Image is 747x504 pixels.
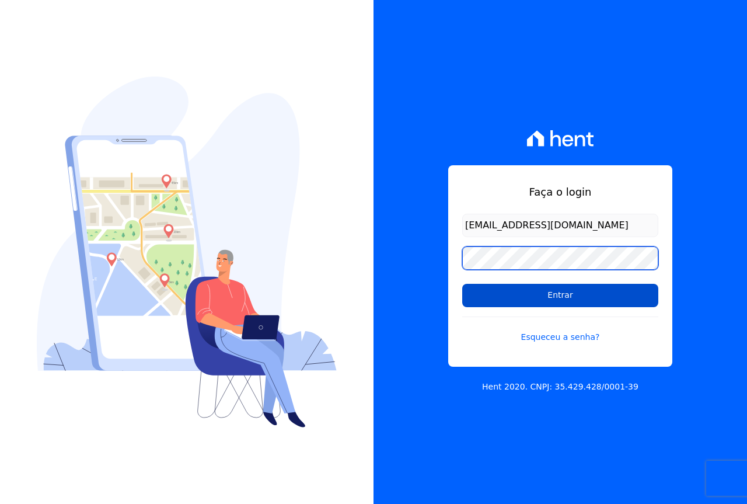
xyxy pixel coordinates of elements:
a: Esqueceu a senha? [462,317,658,343]
input: Entrar [462,284,658,307]
h1: Faça o login [462,184,658,200]
img: Login [37,77,337,427]
p: Hent 2020. CNPJ: 35.429.428/0001-39 [482,381,638,393]
input: Email [462,214,658,237]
